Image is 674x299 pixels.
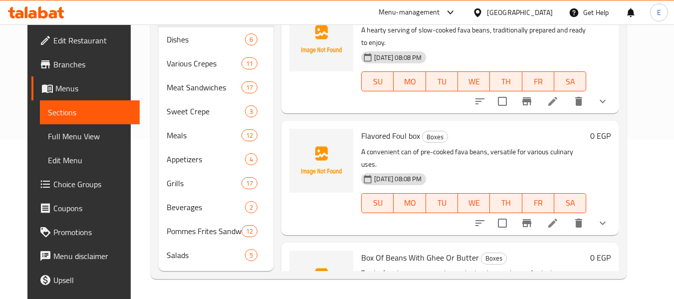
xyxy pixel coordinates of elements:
[31,244,140,268] a: Menu disclaimer
[48,154,132,166] span: Edit Menu
[31,172,140,196] a: Choice Groups
[53,226,132,238] span: Promotions
[597,217,609,229] svg: Show Choices
[242,83,257,92] span: 17
[242,227,257,236] span: 12
[40,124,140,148] a: Full Menu View
[554,71,586,91] button: SA
[159,243,274,267] div: Salads5
[591,89,615,113] button: show more
[462,196,486,210] span: WE
[159,219,274,243] div: Pommes Frites Sandwiches12
[394,71,426,91] button: MO
[370,53,426,62] span: [DATE] 08:08 PM
[370,174,426,184] span: [DATE] 08:08 PM
[422,131,448,143] div: Boxes
[53,34,132,46] span: Edit Restaurant
[361,267,586,292] p: Tender fava beans generously enriched with your choice of rich ghee or creamy butter.
[657,7,661,18] span: E
[567,89,591,113] button: delete
[361,128,420,143] span: Flavored Foul box
[167,57,241,69] span: Various Crepes
[398,196,422,210] span: MO
[361,250,479,265] span: Box Of Beans With Ghee Or Butter
[515,89,539,113] button: Branch-specific-item
[167,249,245,261] span: Salads
[242,179,257,188] span: 17
[494,196,518,210] span: TH
[558,74,582,89] span: SA
[394,193,426,213] button: MO
[242,131,257,140] span: 12
[48,106,132,118] span: Sections
[245,105,257,117] div: items
[53,250,132,262] span: Menu disclaimer
[167,129,241,141] span: Meals
[53,274,132,286] span: Upsell
[481,253,507,265] div: Boxes
[590,251,611,265] h6: 0 EGP
[492,91,513,112] span: Select to update
[167,33,245,45] span: Dishes
[426,71,458,91] button: TU
[167,153,245,165] span: Appetizers
[289,7,353,71] img: box of Plain Foul
[245,251,257,260] span: 5
[547,95,559,107] a: Edit menu item
[159,75,274,99] div: Meat Sandwiches17
[597,95,609,107] svg: Show Choices
[366,74,390,89] span: SU
[289,129,353,193] img: Flavored Foul box
[159,147,274,171] div: Appetizers4
[167,201,245,213] span: Beverages
[53,178,132,190] span: Choice Groups
[31,196,140,220] a: Coupons
[361,24,586,49] p: A hearty serving of slow-cooked fava beans, traditionally prepared and ready to enjoy.
[159,51,274,75] div: Various Crepes11
[361,71,394,91] button: SU
[245,33,257,45] div: items
[40,100,140,124] a: Sections
[481,253,506,264] span: Boxes
[242,59,257,68] span: 11
[241,57,257,69] div: items
[159,171,274,195] div: Grills17
[526,196,550,210] span: FR
[426,193,458,213] button: TU
[245,201,257,213] div: items
[398,74,422,89] span: MO
[468,211,492,235] button: sort-choices
[468,89,492,113] button: sort-choices
[31,52,140,76] a: Branches
[167,105,245,117] span: Sweet Crepe
[31,220,140,244] a: Promotions
[526,74,550,89] span: FR
[494,74,518,89] span: TH
[241,225,257,237] div: items
[487,7,553,18] div: [GEOGRAPHIC_DATA]
[591,211,615,235] button: show more
[547,217,559,229] a: Edit menu item
[53,202,132,214] span: Coupons
[245,155,257,164] span: 4
[245,153,257,165] div: items
[55,82,132,94] span: Menus
[515,211,539,235] button: Branch-specific-item
[490,71,522,91] button: TH
[241,81,257,93] div: items
[167,177,241,189] span: Grills
[167,81,241,93] span: Meat Sandwiches
[567,211,591,235] button: delete
[462,74,486,89] span: WE
[167,225,241,237] span: Pommes Frites Sandwiches
[366,196,390,210] span: SU
[361,146,586,171] p: A convenient can of pre-cooked fava beans, versatile for various culinary uses.
[522,71,554,91] button: FR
